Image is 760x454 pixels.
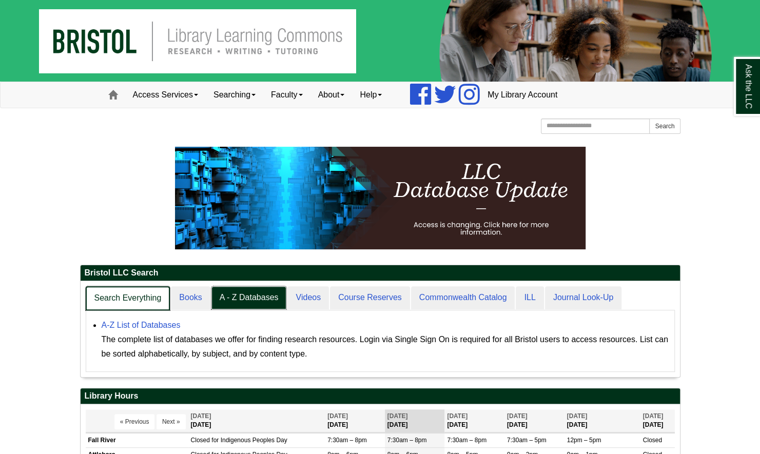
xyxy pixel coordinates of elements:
a: ILL [516,286,543,309]
span: Closed [643,437,662,444]
h2: Bristol LLC Search [81,265,680,281]
th: [DATE] [640,409,675,432]
a: Videos [287,286,329,309]
a: Searching [206,82,263,108]
span: [DATE] [327,412,348,420]
th: [DATE] [444,409,504,432]
a: Search Everything [86,286,170,310]
span: 7:30am – 8pm [447,437,486,444]
span: [DATE] [191,412,211,420]
th: [DATE] [385,409,445,432]
th: [DATE] [325,409,385,432]
div: The complete list of databases we offer for finding research resources. Login via Single Sign On ... [102,332,669,361]
a: A - Z Databases [211,286,287,309]
span: 7:30am – 8pm [387,437,427,444]
span: 7:30am – 8pm [327,437,367,444]
span: Closed [191,437,210,444]
a: My Library Account [480,82,565,108]
button: Next » [157,414,186,429]
button: « Previous [114,414,155,429]
span: [DATE] [567,412,587,420]
img: HTML tutorial [175,147,586,249]
a: About [310,82,353,108]
a: Access Services [125,82,206,108]
th: [DATE] [504,409,564,432]
h2: Library Hours [81,388,680,404]
a: A-Z List of Databases [102,321,181,329]
span: [DATE] [387,412,408,420]
span: 7:30am – 5pm [507,437,547,444]
span: 12pm – 5pm [567,437,601,444]
span: [DATE] [447,412,467,420]
span: [DATE] [507,412,528,420]
span: for Indigenous Peoples Day [211,437,287,444]
a: Books [171,286,210,309]
a: Commonwealth Catalog [411,286,515,309]
a: Faculty [263,82,310,108]
th: [DATE] [188,409,325,432]
td: Fall River [86,433,188,447]
a: Help [352,82,389,108]
button: Search [649,119,680,134]
a: Journal Look-Up [545,286,621,309]
span: [DATE] [643,412,664,420]
a: Course Reserves [330,286,410,309]
th: [DATE] [564,409,640,432]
